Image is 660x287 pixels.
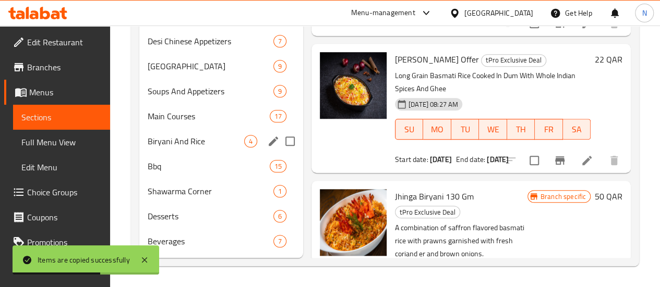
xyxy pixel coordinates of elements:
span: FR [539,122,558,137]
span: Desi Chinese Appetizers [148,35,273,47]
p: Long Grain Basmati Rice Cooked In Dum With Whole Indian Spices And Ghee [395,69,591,95]
a: Choice Groups [4,180,110,205]
button: SU [395,119,423,140]
span: SU [400,122,419,137]
div: tPro Exclusive Deal [481,54,546,67]
div: Shawarma Corner1 [139,179,303,204]
span: Promotions [27,236,102,248]
a: Full Menu View [13,130,110,155]
span: Jhinga Biryani 130 Gm [395,189,474,204]
span: 9 [274,61,286,71]
h6: 50 QAR [595,189,622,204]
div: Beverages7 [139,229,303,254]
a: Promotions [4,230,110,255]
span: Shawarma Corner [148,185,273,197]
div: Desi Chinese Appetizers7 [139,29,303,54]
div: items [270,160,286,172]
button: TH [507,119,535,140]
button: MO [423,119,451,140]
h6: 22 QAR [595,52,622,67]
button: edit [266,133,281,149]
span: Sections [21,111,102,123]
span: tPro Exclusive Deal [482,54,546,66]
span: SA [567,122,586,137]
b: [DATE] [430,153,452,166]
span: Select to update [523,149,545,171]
b: [DATE] [487,153,509,166]
span: [DATE] 08:27 AM [404,99,462,109]
button: Branch-specific-item [547,148,572,173]
span: Start date: [395,153,428,166]
button: SA [563,119,591,140]
button: delete [602,148,627,173]
div: Biryani And Rice4edit [139,129,303,154]
span: TH [511,122,531,137]
span: MO [427,122,447,137]
div: items [273,85,286,97]
span: Main Courses [148,110,270,122]
button: WE [479,119,507,140]
span: Branches [27,61,102,73]
p: A combination of saffron flavored basmati rice with prawns garnished with fresh coriand er and br... [395,221,527,260]
span: Branch specific [536,192,590,202]
button: FR [535,119,562,140]
span: Bbq [148,160,270,172]
div: items [273,210,286,222]
span: End date: [456,153,485,166]
span: Menus [29,86,102,98]
a: Menus [4,80,110,105]
span: Biryani And Rice [148,135,244,147]
button: TU [451,119,479,140]
a: Branches [4,55,110,80]
span: 7 [274,236,286,246]
span: 15 [270,161,286,171]
span: 1 [274,186,286,196]
span: 7 [274,36,286,46]
div: items [273,35,286,47]
span: Choice Groups [27,186,102,198]
div: items [270,110,286,122]
div: items [273,60,286,72]
span: tPro Exclusive Deal [395,206,460,218]
div: [GEOGRAPHIC_DATA] [464,7,533,19]
div: Soups And Appetizers9 [139,79,303,104]
span: Coupons [27,211,102,223]
span: [GEOGRAPHIC_DATA] [148,60,273,72]
a: Coupons [4,205,110,230]
img: Biryani Rice Offer [320,52,387,119]
span: 17 [270,111,286,121]
img: Jhinga Biryani 130 Gm [320,189,387,256]
span: WE [483,122,502,137]
div: Desserts6 [139,204,303,229]
div: items [273,235,286,247]
a: Edit Restaurant [4,30,110,55]
span: TU [455,122,475,137]
a: Edit Menu [13,155,110,180]
span: [PERSON_NAME] Offer [395,52,479,67]
span: Edit Menu [21,161,102,173]
div: items [273,185,286,197]
span: 4 [245,136,257,146]
span: Edit Restaurant [27,36,102,48]
div: Menu-management [351,7,415,19]
div: items [244,135,257,147]
span: Full Menu View [21,136,102,148]
div: Main Courses17 [139,104,303,129]
a: Menu disclaimer [4,255,110,280]
div: tPro Exclusive Deal [395,206,460,218]
span: N [642,7,646,19]
span: Beverages [148,235,273,247]
a: Sections [13,105,110,130]
span: Desserts [148,210,273,222]
div: Bbq15 [139,154,303,179]
a: Edit menu item [581,154,593,167]
span: 9 [274,86,286,96]
div: Items are copied successfully [38,254,130,266]
span: 6 [274,211,286,221]
div: [GEOGRAPHIC_DATA]9 [139,54,303,79]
